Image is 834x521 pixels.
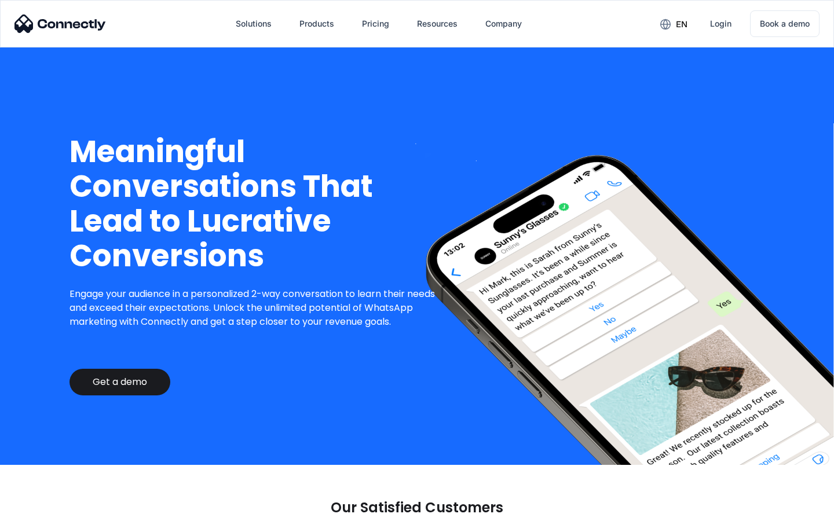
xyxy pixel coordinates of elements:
img: Connectly Logo [14,14,106,33]
div: Solutions [236,16,272,32]
div: Login [710,16,731,32]
aside: Language selected: English [12,501,69,517]
div: Resources [417,16,458,32]
h1: Meaningful Conversations That Lead to Lucrative Conversions [69,134,444,273]
p: Our Satisfied Customers [331,500,503,516]
div: en [676,16,687,32]
div: Pricing [362,16,389,32]
a: Login [701,10,741,38]
div: Get a demo [93,376,147,388]
div: Products [299,16,334,32]
ul: Language list [23,501,69,517]
a: Book a demo [750,10,820,37]
p: Engage your audience in a personalized 2-way conversation to learn their needs and exceed their e... [69,287,444,329]
div: Company [485,16,522,32]
a: Pricing [353,10,398,38]
a: Get a demo [69,369,170,395]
